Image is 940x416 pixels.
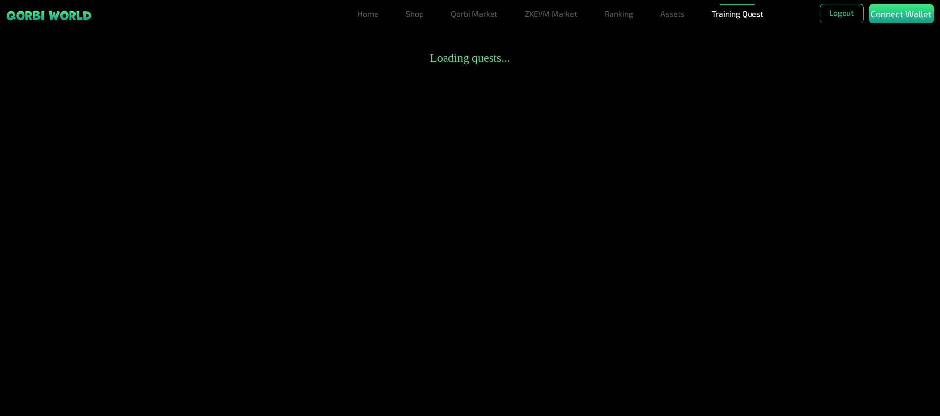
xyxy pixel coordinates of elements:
[402,4,427,23] a: Shop
[447,4,501,23] a: Qorbi Market
[657,4,688,23] a: Assets
[871,7,932,21] p: Connect Wallet
[820,4,864,23] button: Logout
[601,4,637,23] a: Ranking
[6,10,92,21] img: sticky brand-logo
[521,4,581,23] a: ZKEVM Market
[353,4,382,23] a: Home
[708,4,767,23] a: Training Quest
